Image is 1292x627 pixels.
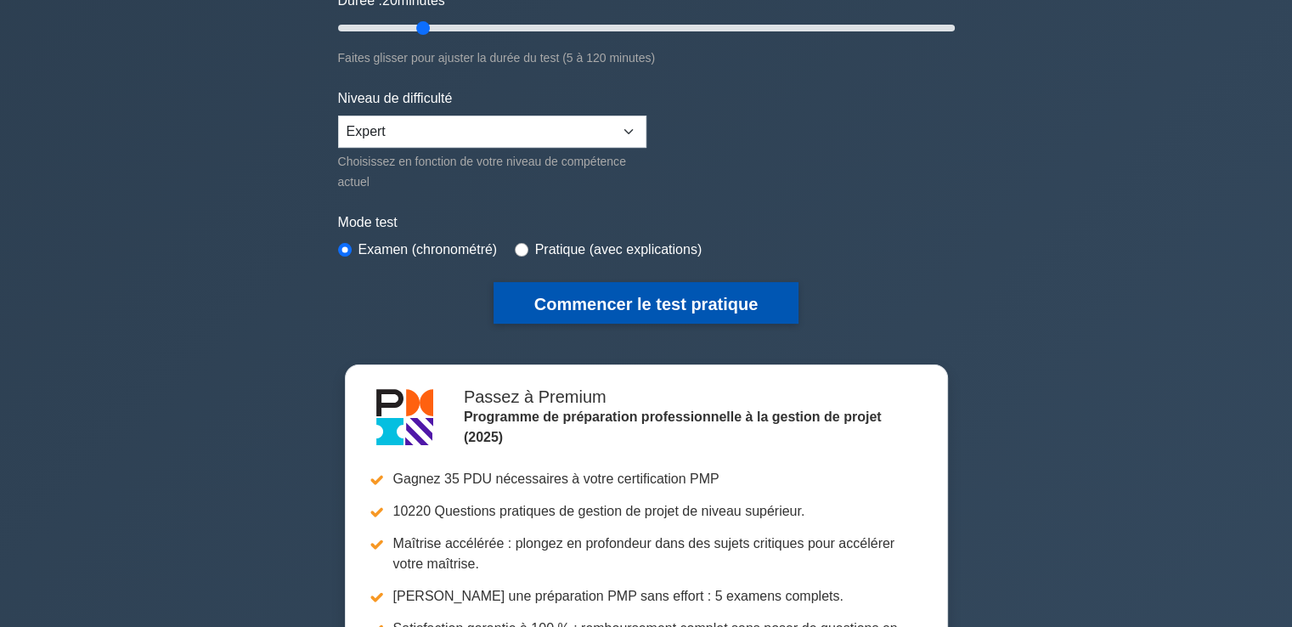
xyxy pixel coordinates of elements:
font: Examen (chronométré) [358,242,498,257]
font: Faites glisser pour ajuster la durée du test (5 à 120 minutes) [338,51,656,65]
font: Pratique (avec explications) [535,242,702,257]
font: Niveau de difficulté [338,91,453,105]
button: Commencer le test pratique [494,282,798,324]
font: Commencer le test pratique [534,295,758,313]
font: Choisissez en fonction de votre niveau de compétence actuel [338,155,626,189]
font: Mode test [338,215,398,229]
